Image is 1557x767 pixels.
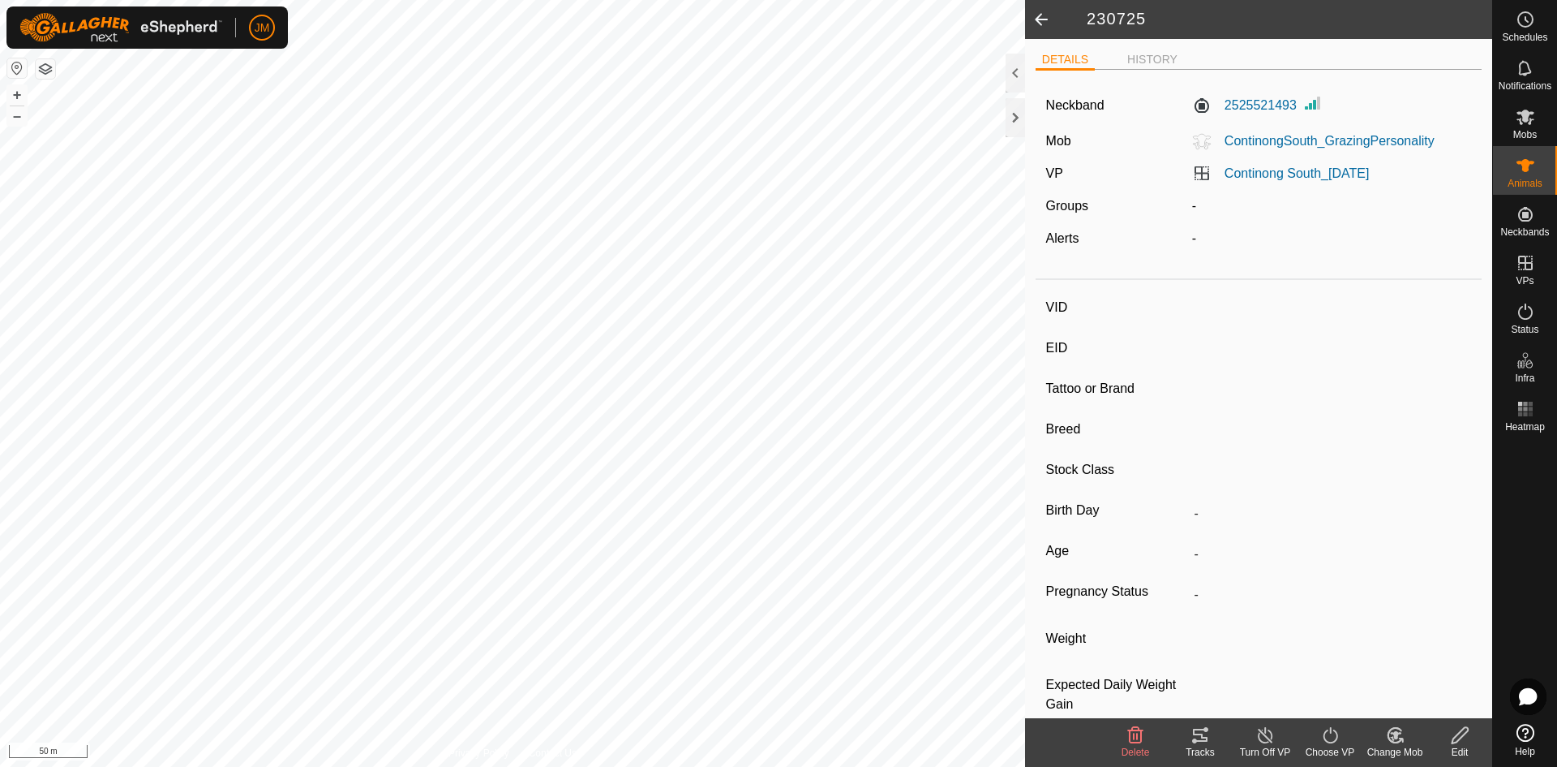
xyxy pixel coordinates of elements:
span: VPs [1516,276,1533,286]
img: Signal strength [1303,93,1323,113]
span: Status [1511,325,1538,334]
div: Change Mob [1362,745,1427,760]
span: ContinongSouth_GrazingPersonality [1212,134,1435,148]
button: Map Layers [36,59,55,79]
label: EID [1046,338,1188,359]
img: Gallagher Logo [19,13,222,42]
span: Help [1515,747,1535,756]
label: Expected Daily Weight Gain [1046,675,1188,714]
span: Animals [1508,179,1542,188]
label: Groups [1046,199,1088,213]
span: Mobs [1513,130,1537,140]
label: 2525521493 [1192,96,1297,115]
div: Choose VP [1297,745,1362,760]
span: Delete [1122,747,1150,758]
label: Breed [1046,419,1188,440]
label: Alerts [1046,231,1079,245]
label: Weight [1046,622,1188,656]
li: DETAILS [1036,51,1095,71]
button: – [7,106,27,126]
div: Edit [1427,745,1492,760]
label: Age [1046,541,1188,562]
span: JM [255,19,270,37]
a: Privacy Policy [448,746,509,761]
a: Contact Us [529,746,577,761]
label: Birth Day [1046,500,1188,521]
label: VID [1046,297,1188,318]
div: - [1186,229,1478,248]
label: Stock Class [1046,459,1188,480]
label: Mob [1046,134,1071,148]
button: + [7,85,27,105]
label: Pregnancy Status [1046,581,1188,602]
label: VP [1046,166,1063,180]
div: Turn Off VP [1233,745,1297,760]
div: - [1186,196,1478,216]
span: Heatmap [1505,422,1545,432]
h2: 230725 [1067,9,1492,30]
span: Notifications [1499,81,1551,91]
span: Schedules [1502,32,1547,42]
span: Infra [1515,373,1534,383]
li: HISTORY [1121,51,1184,68]
label: Neckband [1046,96,1104,115]
a: Help [1493,717,1557,763]
span: Neckbands [1500,227,1549,237]
button: Reset Map [7,58,27,78]
a: Continong South_[DATE] [1225,166,1369,180]
div: Tracks [1168,745,1233,760]
label: Tattoo or Brand [1046,378,1188,399]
